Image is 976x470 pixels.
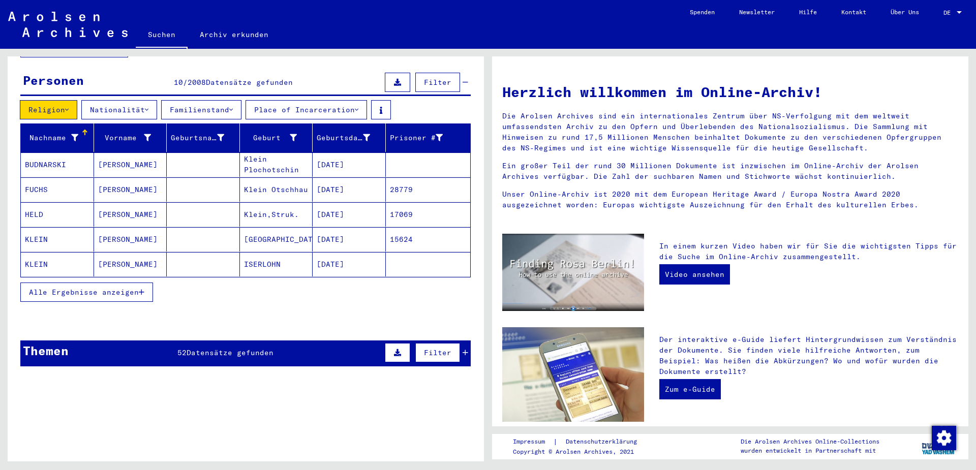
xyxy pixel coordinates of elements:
[21,123,94,152] mat-header-cell: Nachname
[424,348,451,357] span: Filter
[25,133,78,143] div: Nachname
[931,425,956,450] div: Zustimmung ändern
[94,202,167,227] mat-cell: [PERSON_NAME]
[659,379,721,399] a: Zum e-Guide
[741,446,879,455] p: wurden entwickelt in Partnerschaft mit
[313,202,386,227] mat-cell: [DATE]
[502,234,644,311] img: video.jpg
[390,133,443,143] div: Prisoner #
[25,130,94,146] div: Nachname
[558,436,649,447] a: Datenschutzerklärung
[94,152,167,177] mat-cell: [PERSON_NAME]
[23,341,69,360] div: Themen
[920,433,958,459] img: yv_logo.png
[94,123,167,152] mat-header-cell: Vorname
[386,123,471,152] mat-header-cell: Prisoner #
[98,133,151,143] div: Vorname
[513,436,649,447] div: |
[313,152,386,177] mat-cell: [DATE]
[240,177,313,202] mat-cell: Klein Otschhau
[513,436,553,447] a: Impressum
[240,252,313,276] mat-cell: ISERLOHN
[317,133,370,143] div: Geburtsdatum
[94,252,167,276] mat-cell: [PERSON_NAME]
[21,252,94,276] mat-cell: KLEIN
[177,348,187,357] span: 52
[136,22,188,49] a: Suchen
[313,177,386,202] mat-cell: [DATE]
[240,152,313,177] mat-cell: Klein Plochotschin
[502,81,958,103] h1: Herzlich willkommen im Online-Archiv!
[659,264,730,285] a: Video ansehen
[21,202,94,227] mat-cell: HELD
[313,227,386,252] mat-cell: [DATE]
[20,100,77,119] button: Religion
[390,130,459,146] div: Prisoner #
[21,177,94,202] mat-cell: FUCHS
[246,100,367,119] button: Place of Incarceration
[171,133,224,143] div: Geburtsname
[415,343,460,362] button: Filter
[240,123,313,152] mat-header-cell: Geburt‏
[29,288,139,297] span: Alle Ergebnisse anzeigen
[81,100,157,119] button: Nationalität
[206,78,293,87] span: Datensätze gefunden
[98,130,167,146] div: Vorname
[415,73,460,92] button: Filter
[741,437,879,446] p: Die Arolsen Archives Online-Collections
[244,133,297,143] div: Geburt‏
[386,202,471,227] mat-cell: 17069
[244,130,313,146] div: Geburt‏
[174,78,183,87] span: 10
[386,227,471,252] mat-cell: 15624
[171,130,239,146] div: Geburtsname
[21,227,94,252] mat-cell: KLEIN
[183,78,188,87] span: /
[240,227,313,252] mat-cell: [GEOGRAPHIC_DATA]
[313,123,386,152] mat-header-cell: Geburtsdatum
[513,447,649,456] p: Copyright © Arolsen Archives, 2021
[502,327,644,422] img: eguide.jpg
[386,177,471,202] mat-cell: 28779
[23,71,84,89] div: Personen
[187,348,273,357] span: Datensätze gefunden
[240,202,313,227] mat-cell: Klein,Struk.
[317,130,385,146] div: Geburtsdatum
[932,426,956,450] img: Zustimmung ändern
[167,123,240,152] mat-header-cell: Geburtsname
[502,189,958,210] p: Unser Online-Archiv ist 2020 mit dem European Heritage Award / Europa Nostra Award 2020 ausgezeic...
[502,161,958,182] p: Ein großer Teil der rund 30 Millionen Dokumente ist inzwischen im Online-Archiv der Arolsen Archi...
[94,227,167,252] mat-cell: [PERSON_NAME]
[188,78,206,87] span: 2008
[21,152,94,177] mat-cell: BUDNARSKI
[943,9,955,16] span: DE
[502,111,958,153] p: Die Arolsen Archives sind ein internationales Zentrum über NS-Verfolgung mit dem weltweit umfasse...
[659,241,958,262] p: In einem kurzen Video haben wir für Sie die wichtigsten Tipps für die Suche im Online-Archiv zusa...
[161,100,241,119] button: Familienstand
[424,78,451,87] span: Filter
[313,252,386,276] mat-cell: [DATE]
[188,22,281,47] a: Archiv erkunden
[94,177,167,202] mat-cell: [PERSON_NAME]
[20,283,153,302] button: Alle Ergebnisse anzeigen
[659,334,958,377] p: Der interaktive e-Guide liefert Hintergrundwissen zum Verständnis der Dokumente. Sie finden viele...
[8,12,128,37] img: Arolsen_neg.svg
